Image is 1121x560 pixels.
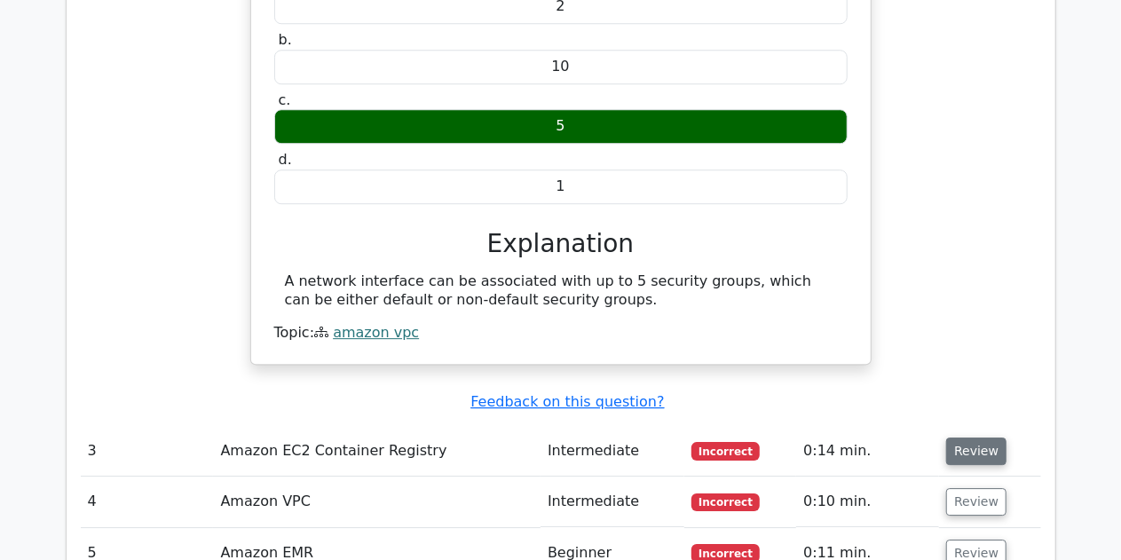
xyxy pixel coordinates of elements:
[274,170,848,204] div: 1
[946,438,1007,465] button: Review
[81,426,214,477] td: 3
[541,426,684,477] td: Intermediate
[541,477,684,527] td: Intermediate
[333,324,419,341] a: amazon vpc
[285,272,837,310] div: A network interface can be associated with up to 5 security groups, which can be either default o...
[796,477,939,527] td: 0:10 min.
[279,91,291,108] span: c.
[274,324,848,343] div: Topic:
[274,109,848,144] div: 5
[81,477,214,527] td: 4
[279,151,292,168] span: d.
[274,50,848,84] div: 10
[946,488,1007,516] button: Review
[213,426,541,477] td: Amazon EC2 Container Registry
[279,31,292,48] span: b.
[691,493,760,511] span: Incorrect
[213,477,541,527] td: Amazon VPC
[796,426,939,477] td: 0:14 min.
[285,229,837,259] h3: Explanation
[470,393,664,410] a: Feedback on this question?
[691,442,760,460] span: Incorrect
